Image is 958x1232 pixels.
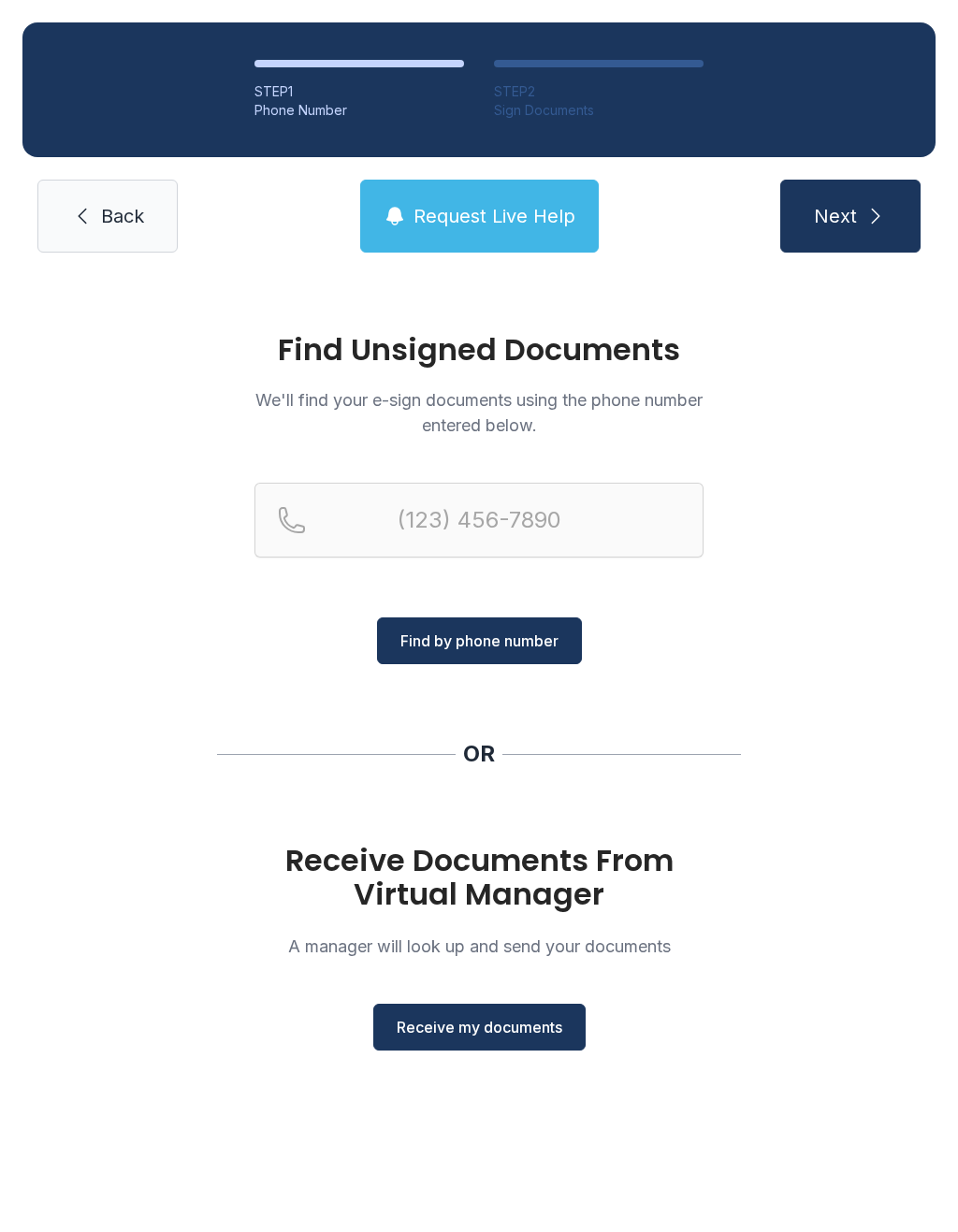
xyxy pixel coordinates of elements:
div: Phone Number [254,101,464,120]
span: Receive my documents [397,1016,562,1038]
div: OR [463,739,495,769]
div: STEP 1 [254,82,464,101]
div: STEP 2 [494,82,704,101]
p: A manager will look up and send your documents [254,934,704,959]
h1: Find Unsigned Documents [254,335,704,365]
p: We'll find your e-sign documents using the phone number entered below. [254,387,704,438]
span: Find by phone number [400,630,559,652]
span: Back [101,203,144,229]
h1: Receive Documents From Virtual Manager [254,844,704,911]
span: Request Live Help [414,203,575,229]
div: Sign Documents [494,101,704,120]
input: Reservation phone number [254,483,704,558]
span: Next [814,203,857,229]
